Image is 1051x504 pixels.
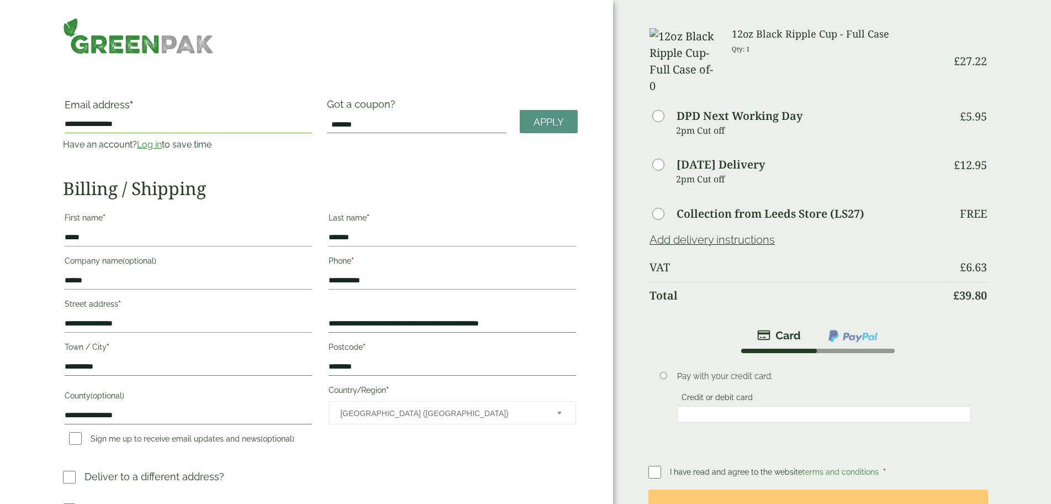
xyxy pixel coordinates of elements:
[649,28,719,95] img: 12oz Black Ripple Cup-Full Case of-0
[827,329,879,343] img: ppcp-gateway.png
[65,339,312,358] label: Town / City
[649,254,946,281] th: VAT
[351,256,354,265] abbr: required
[107,343,109,351] abbr: required
[677,111,802,122] label: DPD Next Working Day
[130,99,133,111] abbr: required
[103,213,105,222] abbr: required
[534,116,564,128] span: Apply
[65,253,312,272] label: Company name
[329,401,576,424] span: Country/Region
[65,296,312,315] label: Street address
[329,382,576,401] label: Country/Region
[386,386,389,395] abbr: required
[123,256,156,265] span: (optional)
[65,388,312,407] label: County
[960,260,987,275] bdi: 6.63
[677,370,971,382] p: Pay with your credit card.
[340,402,542,425] span: United Kingdom (UK)
[63,18,213,54] img: GreenPak Supplies
[677,159,765,170] label: [DATE] Delivery
[520,110,578,134] a: Apply
[676,122,946,139] p: 2pm Cut off
[954,54,960,69] span: £
[960,109,966,124] span: £
[649,282,946,309] th: Total
[91,391,124,400] span: (optional)
[363,343,366,351] abbr: required
[137,139,162,150] a: Log in
[65,210,312,229] label: First name
[954,54,987,69] bdi: 27.22
[953,288,987,303] bdi: 39.80
[329,339,576,358] label: Postcode
[802,468,879,476] a: terms and conditions
[261,434,294,443] span: (optional)
[954,158,960,172] span: £
[670,468,881,476] span: I have read and agree to the website
[65,434,299,447] label: Sign me up to receive email updates and news
[960,207,987,221] p: Free
[732,45,750,53] small: Qty: 1
[676,171,946,187] p: 2pm Cut off
[757,329,801,342] img: stripe.png
[65,100,312,116] label: Email address
[953,288,959,303] span: £
[649,233,775,246] a: Add delivery instructions
[677,208,864,219] label: Collection from Leeds Store (LS27)
[329,210,576,229] label: Last name
[329,253,576,272] label: Phone
[63,138,314,151] p: Have an account? to save time
[327,98,400,116] label: Got a coupon?
[732,28,946,40] h3: 12oz Black Ripple Cup - Full Case
[69,432,82,445] input: Sign me up to receive email updates and news(optional)
[367,213,369,222] abbr: required
[960,109,987,124] bdi: 5.95
[960,260,966,275] span: £
[883,468,886,476] abbr: required
[84,469,224,484] p: Deliver to a different address?
[63,178,578,199] h2: Billing / Shipping
[680,410,968,419] iframe: Secure card payment input frame
[954,158,987,172] bdi: 12.95
[118,300,121,308] abbr: required
[677,393,757,405] label: Credit or debit card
